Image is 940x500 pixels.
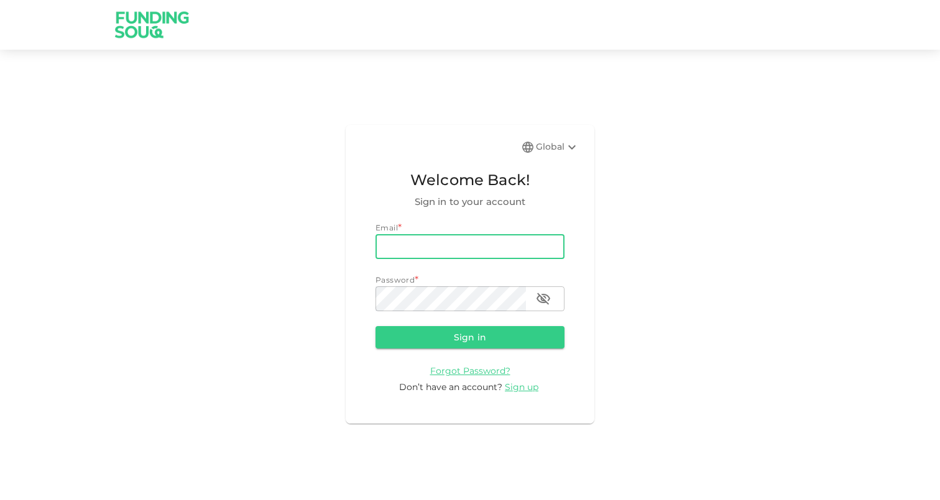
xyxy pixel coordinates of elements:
button: Sign in [376,326,564,348]
input: password [376,286,526,311]
span: Password [376,275,415,284]
span: Welcome Back! [376,168,564,192]
div: Global [536,140,579,155]
span: Sign in to your account [376,194,564,209]
a: Forgot Password? [430,365,510,376]
input: email [376,234,564,259]
span: Email [376,223,398,232]
span: Sign up [505,381,538,393]
span: Don’t have an account? [399,381,502,393]
span: Forgot Password? [430,365,510,376]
